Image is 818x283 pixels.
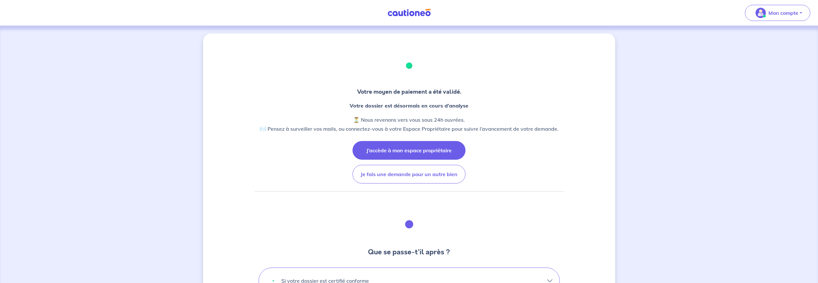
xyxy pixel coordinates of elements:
[353,141,465,160] button: J’accède à mon espace propriétaire
[357,88,461,96] p: Votre moyen de paiement a été validé.
[350,102,468,109] strong: Votre dossier est désormais en cours d’analyse
[368,247,450,257] h3: Que se passe-t’il après ?
[756,8,766,18] img: illu_account_valid_menu.svg
[745,5,810,21] button: illu_account_valid_menu.svgMon compte
[392,207,427,242] img: illu_document_valid.svg
[353,165,465,184] button: Je fais une demande pour un autre bien
[768,9,798,17] p: Mon compte
[385,9,433,17] img: Cautioneo
[392,49,427,82] img: illu_valid.svg
[260,115,559,133] p: ⏳ Nous revenons vers vous sous 24h ouvrées. ✉️ Pensez à surveiller vos mails, ou connectez-vous à...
